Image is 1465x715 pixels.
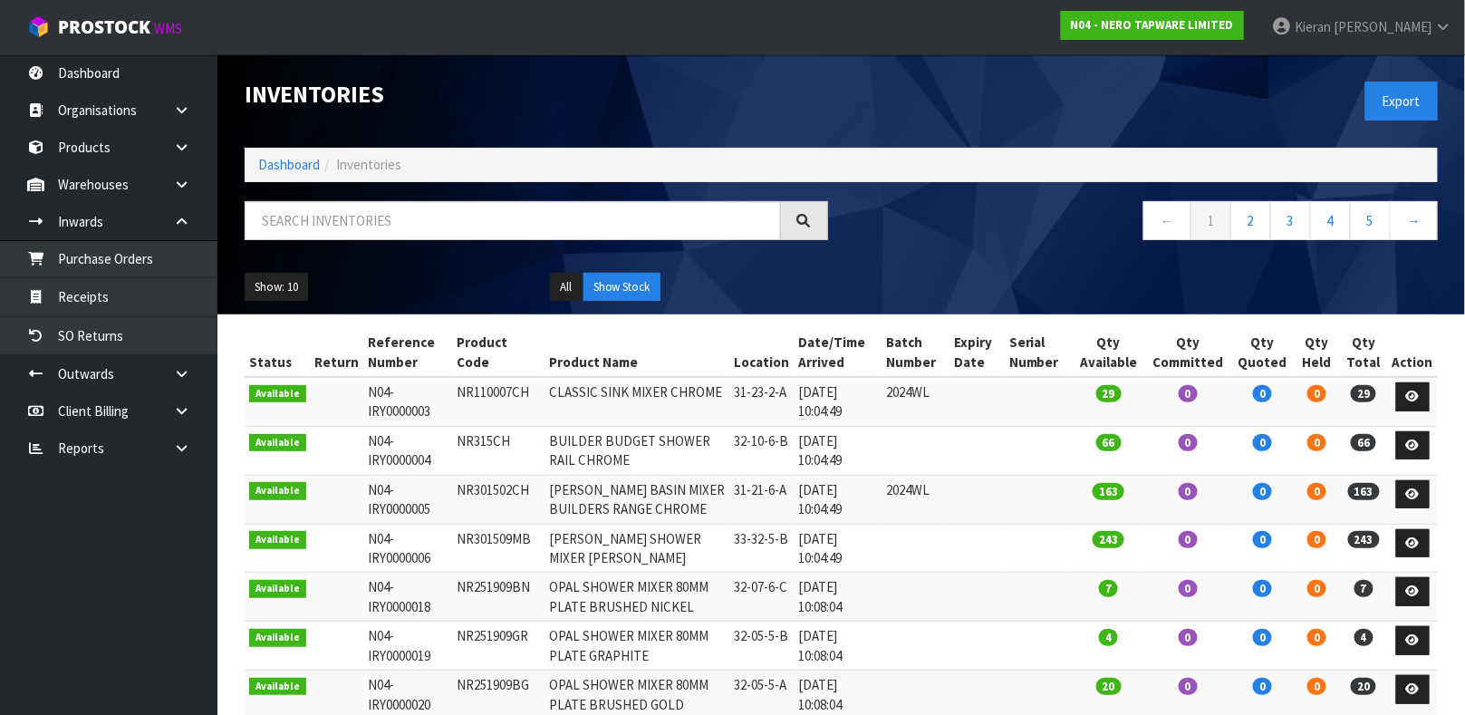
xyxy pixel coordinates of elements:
[245,273,308,302] button: Show: 10
[1096,385,1122,402] span: 29
[1071,17,1234,33] strong: N04 - NERO TAPWARE LIMITED
[1093,483,1124,500] span: 163
[545,622,729,671] td: OPAL SHOWER MIXER 80MM PLATE GRAPHITE
[1005,328,1073,377] th: Serial Number
[1073,328,1145,377] th: Qty Available
[1093,531,1124,548] span: 243
[545,426,729,475] td: BUILDER BUDGET SHOWER RAIL CHROME
[1307,580,1326,597] span: 0
[1099,580,1118,597] span: 7
[1061,11,1244,40] a: N04 - NERO TAPWARE LIMITED
[1310,201,1351,240] a: 4
[1253,629,1272,646] span: 0
[795,426,882,475] td: [DATE] 10:04:49
[1253,483,1272,500] span: 0
[1348,531,1380,548] span: 243
[1179,531,1198,548] span: 0
[1339,328,1388,377] th: Qty Total
[550,273,582,302] button: All
[730,377,795,426] td: 31-23-2-A
[452,328,545,377] th: Product Code
[249,531,306,549] span: Available
[245,82,828,108] h1: Inventories
[364,328,453,377] th: Reference Number
[730,573,795,622] td: 32-07-6-C
[1096,434,1122,451] span: 66
[1253,531,1272,548] span: 0
[1096,678,1122,695] span: 20
[730,328,795,377] th: Location
[154,20,182,37] small: WMS
[1253,678,1272,695] span: 0
[1295,18,1331,35] span: Kieran
[1307,434,1326,451] span: 0
[730,524,795,573] td: 33-32-5-B
[1334,18,1431,35] span: [PERSON_NAME]
[1099,629,1118,646] span: 4
[1179,629,1198,646] span: 0
[1390,201,1438,240] a: →
[364,573,453,622] td: N04-IRY0000018
[1190,201,1231,240] a: 1
[249,385,306,403] span: Available
[855,201,1439,246] nav: Page navigation
[258,156,320,173] a: Dashboard
[249,434,306,452] span: Available
[336,156,401,173] span: Inventories
[1350,201,1391,240] a: 5
[730,475,795,524] td: 31-21-6-A
[1145,328,1231,377] th: Qty Committed
[1295,328,1339,377] th: Qty Held
[1179,434,1198,451] span: 0
[1143,201,1191,240] a: ←
[452,475,545,524] td: NR301502CH
[452,524,545,573] td: NR301509MB
[452,573,545,622] td: NR251909BN
[1307,629,1326,646] span: 0
[882,328,949,377] th: Batch Number
[452,622,545,671] td: NR251909GR
[364,475,453,524] td: N04-IRY0000005
[949,328,1005,377] th: Expiry Date
[364,622,453,671] td: N04-IRY0000019
[1253,385,1272,402] span: 0
[545,524,729,573] td: [PERSON_NAME] SHOWER MIXER [PERSON_NAME]
[795,328,882,377] th: Date/Time Arrived
[364,377,453,426] td: N04-IRY0000003
[1354,580,1373,597] span: 7
[452,426,545,475] td: NR315CH
[1348,483,1380,500] span: 163
[795,622,882,671] td: [DATE] 10:08:04
[364,426,453,475] td: N04-IRY0000004
[1307,483,1326,500] span: 0
[795,475,882,524] td: [DATE] 10:04:49
[1253,434,1272,451] span: 0
[1179,678,1198,695] span: 0
[1253,580,1272,597] span: 0
[730,622,795,671] td: 32-05-5-B
[58,15,150,39] span: ProStock
[730,426,795,475] td: 32-10-6-B
[1351,434,1376,451] span: 66
[249,629,306,647] span: Available
[364,524,453,573] td: N04-IRY0000006
[1270,201,1311,240] a: 3
[1230,201,1271,240] a: 2
[1351,678,1376,695] span: 20
[882,377,949,426] td: 2024WL
[1179,385,1198,402] span: 0
[545,573,729,622] td: OPAL SHOWER MIXER 80MM PLATE BRUSHED NICKEL
[1179,580,1198,597] span: 0
[795,377,882,426] td: [DATE] 10:04:49
[795,524,882,573] td: [DATE] 10:04:49
[1388,328,1438,377] th: Action
[545,475,729,524] td: [PERSON_NAME] BASIN MIXER BUILDERS RANGE CHROME
[245,201,781,240] input: Search inventories
[1354,629,1373,646] span: 4
[795,573,882,622] td: [DATE] 10:08:04
[583,273,660,302] button: Show Stock
[1307,678,1326,695] span: 0
[1365,82,1438,121] button: Export
[1307,531,1326,548] span: 0
[545,328,729,377] th: Product Name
